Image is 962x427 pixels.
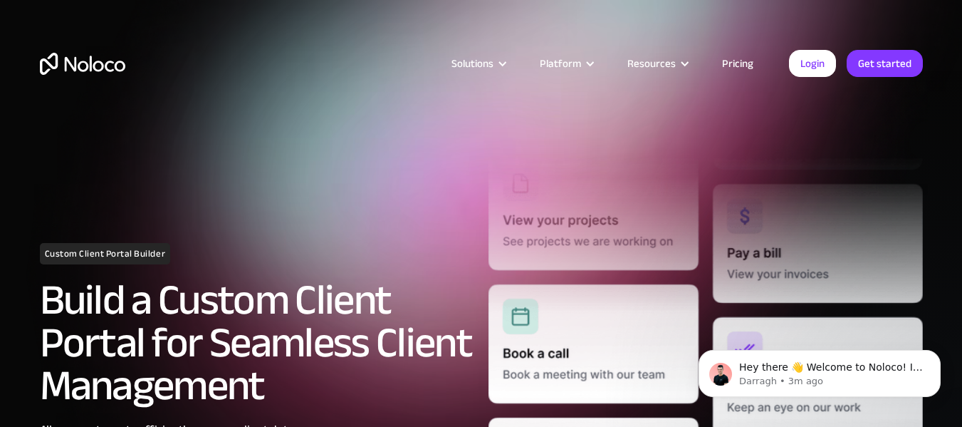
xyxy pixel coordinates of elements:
div: Platform [522,54,610,73]
a: Get started [847,50,923,77]
div: Solutions [434,54,522,73]
div: Solutions [451,54,493,73]
h2: Build a Custom Client Portal for Seamless Client Management [40,279,474,407]
div: Resources [627,54,676,73]
a: Login [789,50,836,77]
div: Resources [610,54,704,73]
div: Platform [540,54,581,73]
iframe: Intercom notifications message [677,320,962,420]
h1: Custom Client Portal Builder [40,243,171,264]
a: home [40,53,125,75]
a: Pricing [704,54,771,73]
